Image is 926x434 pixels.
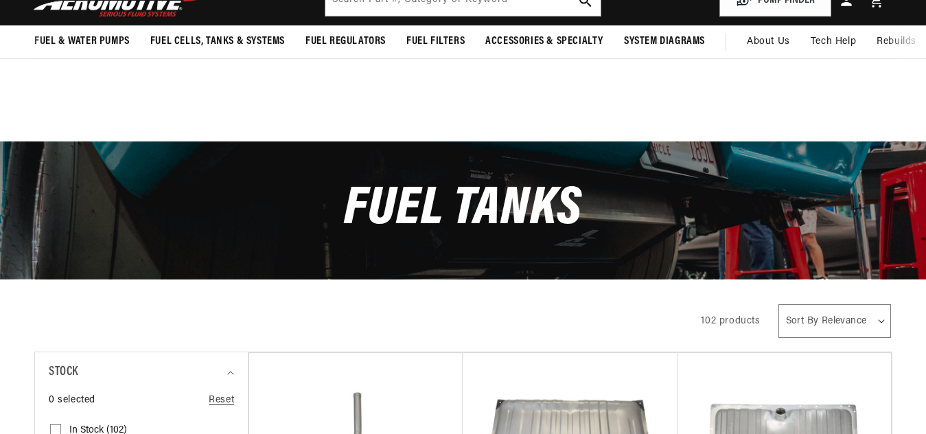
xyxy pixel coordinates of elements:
[396,25,475,58] summary: Fuel Filters
[150,34,285,49] span: Fuel Cells, Tanks & Systems
[49,352,234,393] summary: Stock (0 selected)
[49,393,95,408] span: 0 selected
[747,36,790,47] span: About Us
[305,34,386,49] span: Fuel Regulators
[737,25,800,58] a: About Us
[295,25,396,58] summary: Fuel Regulators
[811,34,856,49] span: Tech Help
[624,34,705,49] span: System Diagrams
[24,25,140,58] summary: Fuel & Water Pumps
[877,34,916,49] span: Rebuilds
[344,183,582,237] span: Fuel Tanks
[475,25,614,58] summary: Accessories & Specialty
[701,316,760,326] span: 102 products
[406,34,465,49] span: Fuel Filters
[49,363,78,382] span: Stock
[800,25,866,58] summary: Tech Help
[34,34,130,49] span: Fuel & Water Pumps
[140,25,295,58] summary: Fuel Cells, Tanks & Systems
[209,393,234,408] a: Reset
[614,25,715,58] summary: System Diagrams
[485,34,603,49] span: Accessories & Specialty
